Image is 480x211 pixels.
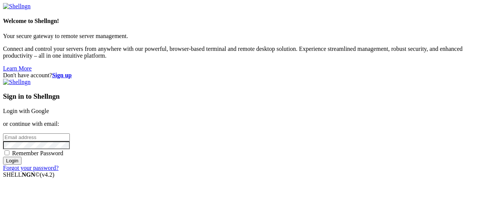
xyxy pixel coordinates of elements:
[3,3,31,10] img: Shellngn
[3,46,477,59] p: Connect and control your servers from anywhere with our powerful, browser-based terminal and remo...
[3,65,32,72] a: Learn More
[12,150,63,156] span: Remember Password
[52,72,72,78] a: Sign up
[3,165,58,171] a: Forgot your password?
[22,171,35,178] b: NGN
[3,121,477,127] p: or continue with email:
[3,79,31,86] img: Shellngn
[3,33,477,40] p: Your secure gateway to remote server management.
[3,171,54,178] span: SHELL ©
[3,18,477,24] h4: Welcome to Shellngn!
[3,108,49,114] a: Login with Google
[3,92,477,101] h3: Sign in to Shellngn
[3,157,22,165] input: Login
[5,150,9,155] input: Remember Password
[3,72,477,79] div: Don't have account?
[3,133,70,141] input: Email address
[40,171,55,178] span: 4.2.0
